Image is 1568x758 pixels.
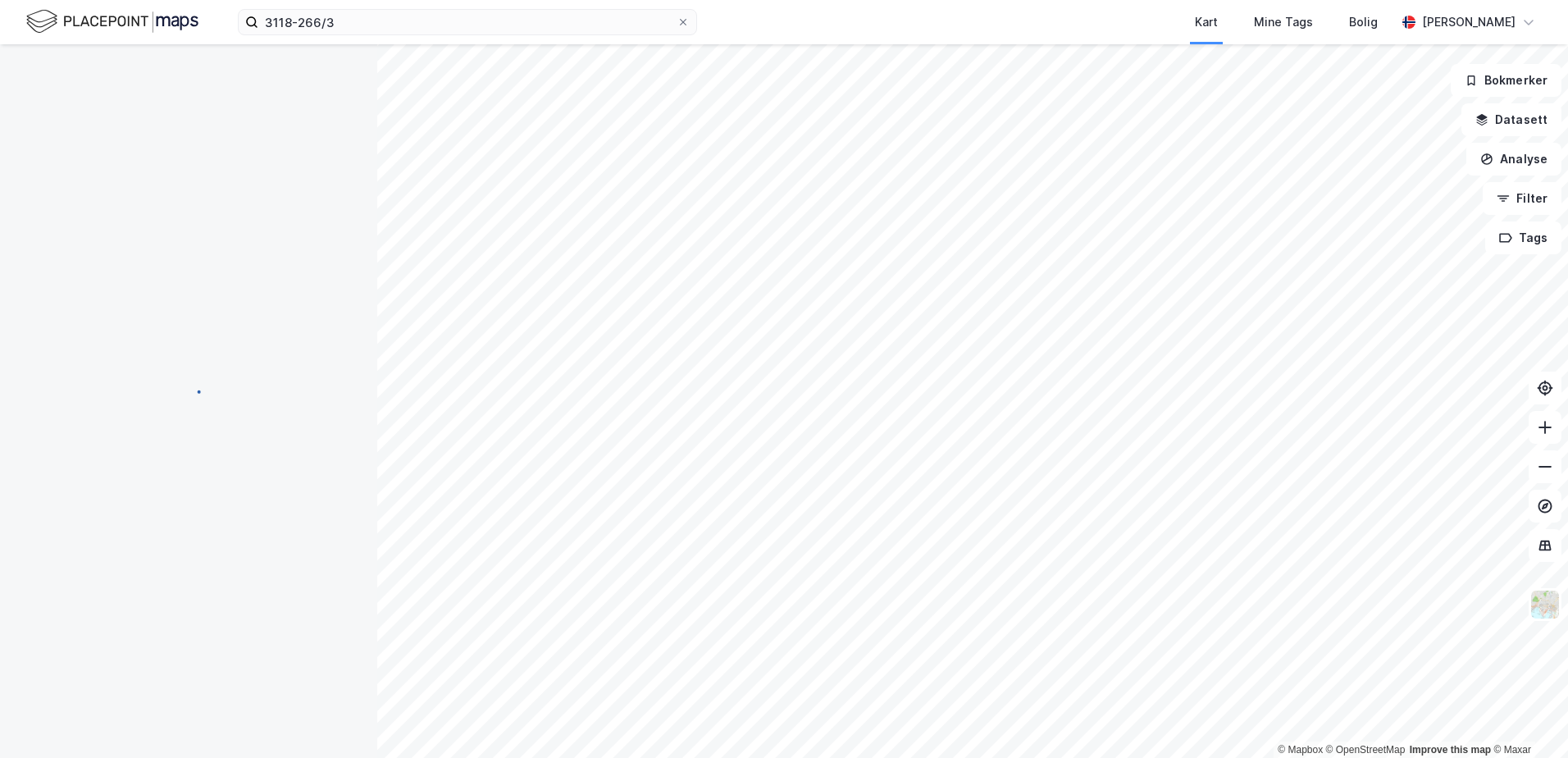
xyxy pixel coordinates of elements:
[1410,744,1491,756] a: Improve this map
[1349,12,1378,32] div: Bolig
[1278,744,1323,756] a: Mapbox
[1483,182,1561,215] button: Filter
[1422,12,1516,32] div: [PERSON_NAME]
[1486,679,1568,758] div: Kontrollprogram for chat
[1195,12,1218,32] div: Kart
[1461,103,1561,136] button: Datasett
[1485,221,1561,254] button: Tags
[1254,12,1313,32] div: Mine Tags
[1466,143,1561,176] button: Analyse
[1529,589,1561,620] img: Z
[258,10,677,34] input: Søk på adresse, matrikkel, gårdeiere, leietakere eller personer
[175,378,202,404] img: spinner.a6d8c91a73a9ac5275cf975e30b51cfb.svg
[26,7,198,36] img: logo.f888ab2527a4732fd821a326f86c7f29.svg
[1486,679,1568,758] iframe: Chat Widget
[1326,744,1406,756] a: OpenStreetMap
[1451,64,1561,97] button: Bokmerker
